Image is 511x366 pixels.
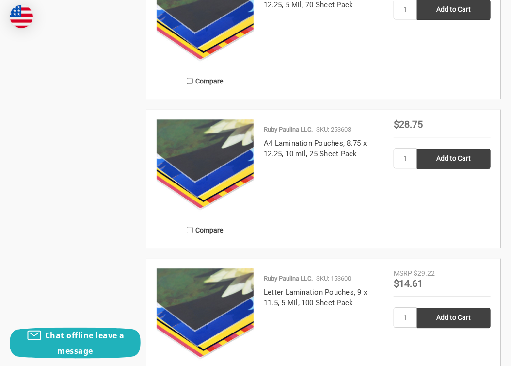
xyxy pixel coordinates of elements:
[264,288,367,308] a: Letter Lamination Pouches, 9 x 11.5, 5 Mil, 100 Sheet Pack
[187,227,193,233] input: Compare
[264,139,367,159] a: A4 Lamination Pouches, 8.75 x 12.25, 10 mil, 25 Sheet Pack
[157,222,254,238] label: Compare
[157,119,254,216] img: A4 Lamination Pouches, 8.75 x 12.25, 10 mil, 25 Sheet Pack
[394,118,423,130] span: $28.75
[316,274,351,283] p: SKU: 153600
[45,330,125,356] span: Chat offline leave a message
[414,269,435,277] span: $29.22
[316,125,351,134] p: SKU: 253603
[157,73,254,89] label: Compare
[417,149,491,169] input: Add to Cart
[264,274,313,283] p: Ruby Paulina LLC.
[394,268,412,279] div: MSRP
[187,78,193,84] input: Compare
[10,5,33,28] img: duty and tax information for United States
[417,308,491,328] input: Add to Cart
[157,268,254,366] img: Letter Lamination Pouches, 9 x 11.5, 5 Mil, 100 Sheet Pack
[264,125,313,134] p: Ruby Paulina LLC.
[10,328,141,359] button: Chat offline leave a message
[394,278,423,289] span: $14.61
